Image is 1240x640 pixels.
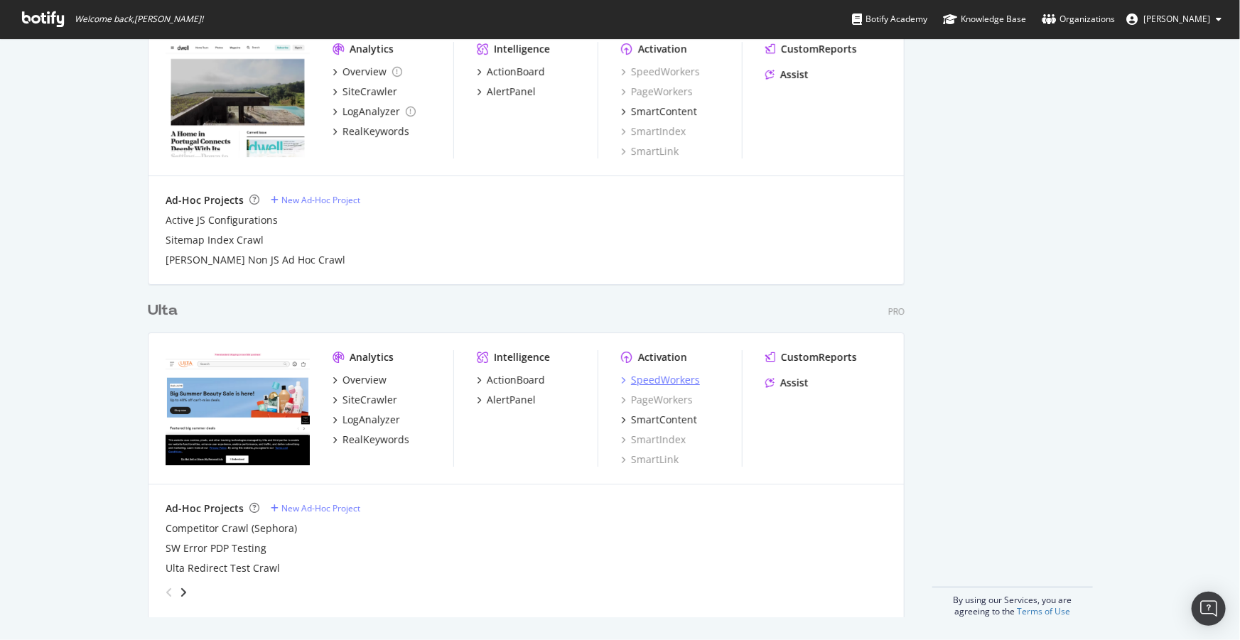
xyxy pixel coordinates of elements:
[333,413,400,427] a: LogAnalyzer
[160,581,178,604] div: angle-left
[343,433,409,447] div: RealKeywords
[333,433,409,447] a: RealKeywords
[333,104,416,119] a: LogAnalyzer
[271,502,360,514] a: New Ad-Hoc Project
[621,65,700,79] a: SpeedWorkers
[621,433,686,447] a: SmartIndex
[1192,592,1226,626] div: Open Intercom Messenger
[343,373,387,387] div: Overview
[166,350,310,465] img: www.ulta.com
[166,253,345,267] a: [PERSON_NAME] Non JS Ad Hoc Crawl
[343,85,397,99] div: SiteCrawler
[487,65,545,79] div: ActionBoard
[343,124,409,139] div: RealKeywords
[271,194,360,206] a: New Ad-Hoc Project
[780,67,809,82] div: Assist
[943,12,1026,26] div: Knowledge Base
[350,42,394,56] div: Analytics
[166,193,244,207] div: Ad-Hoc Projects
[166,541,266,555] a: SW Error PDP Testing
[166,501,244,516] div: Ad-Hoc Projects
[343,104,400,119] div: LogAnalyzer
[477,65,545,79] a: ActionBoard
[781,42,857,56] div: CustomReports
[638,350,687,364] div: Activation
[281,194,360,206] div: New Ad-Hoc Project
[148,300,183,321] a: Ulta
[75,13,203,25] span: Welcome back, [PERSON_NAME] !
[1115,8,1233,31] button: [PERSON_NAME]
[621,104,697,119] a: SmartContent
[765,350,857,364] a: CustomReports
[852,12,927,26] div: Botify Academy
[333,124,409,139] a: RealKeywords
[780,376,809,390] div: Assist
[638,42,687,56] div: Activation
[477,373,545,387] a: ActionBoard
[494,350,550,364] div: Intelligence
[621,413,697,427] a: SmartContent
[1143,13,1210,25] span: Matthew Edgar
[765,67,809,82] a: Assist
[487,373,545,387] div: ActionBoard
[178,585,188,600] div: angle-right
[333,65,402,79] a: Overview
[621,124,686,139] a: SmartIndex
[333,373,387,387] a: Overview
[1042,12,1115,26] div: Organizations
[166,213,278,227] a: Active JS Configurations
[621,373,700,387] a: SpeedWorkers
[350,350,394,364] div: Analytics
[477,393,536,407] a: AlertPanel
[166,521,297,536] a: Competitor Crawl (Sephora)
[888,305,905,318] div: Pro
[343,413,400,427] div: LogAnalyzer
[281,502,360,514] div: New Ad-Hoc Project
[487,393,536,407] div: AlertPanel
[765,376,809,390] a: Assist
[333,393,397,407] a: SiteCrawler
[765,42,857,56] a: CustomReports
[621,393,693,407] a: PageWorkers
[631,104,697,119] div: SmartContent
[621,452,679,467] a: SmartLink
[494,42,550,56] div: Intelligence
[166,561,280,575] a: Ulta Redirect Test Crawl
[166,233,264,247] a: Sitemap Index Crawl
[148,300,178,321] div: Ulta
[631,373,700,387] div: SpeedWorkers
[166,42,310,157] img: dwell.com
[343,65,387,79] div: Overview
[621,85,693,99] a: PageWorkers
[631,413,697,427] div: SmartContent
[781,350,857,364] div: CustomReports
[477,85,536,99] a: AlertPanel
[343,393,397,407] div: SiteCrawler
[1017,605,1070,617] a: Terms of Use
[621,144,679,158] a: SmartLink
[487,85,536,99] div: AlertPanel
[932,587,1093,617] div: By using our Services, you are agreeing to the
[333,85,397,99] a: SiteCrawler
